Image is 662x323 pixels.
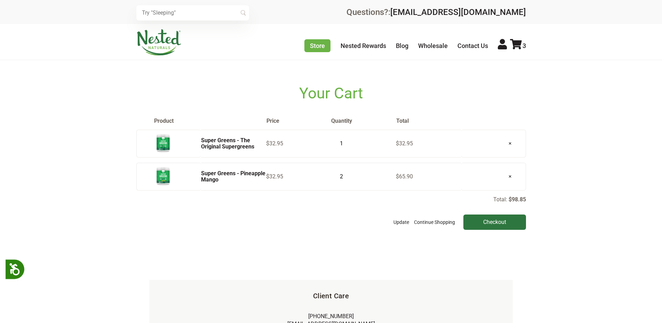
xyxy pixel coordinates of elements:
a: × [503,135,517,152]
img: Nested Naturals [136,29,182,56]
a: 3 [510,42,526,49]
img: Super Greens - The Original Supergreens - 30 Servings [154,133,172,153]
a: Blog [396,42,408,49]
a: × [503,168,517,185]
a: Wholesale [418,42,448,49]
h5: Client Care [160,291,502,301]
a: Contact Us [457,42,488,49]
span: $65.90 [396,173,413,180]
th: Product [136,118,266,124]
a: Nested Rewards [341,42,386,49]
a: [PHONE_NUMBER] [308,313,354,320]
img: Super Greens - Pineapple Mango - 30 Servings [154,166,172,186]
div: Total: [136,196,526,230]
h1: Your Cart [136,84,526,102]
p: $98.85 [509,196,526,203]
div: Questions?: [346,8,526,16]
th: Total [396,118,461,124]
input: Try "Sleeping" [136,5,249,21]
a: Continue Shopping [412,215,457,230]
th: Price [266,118,331,124]
button: Update [392,215,411,230]
span: $32.95 [266,140,283,147]
a: [EMAIL_ADDRESS][DOMAIN_NAME] [390,7,526,17]
input: Checkout [463,215,526,230]
th: Quantity [331,118,396,124]
span: $32.95 [396,140,413,147]
a: Super Greens - The Original Supergreens [201,137,254,150]
a: Store [304,39,330,52]
span: 3 [523,42,526,49]
a: Super Greens - Pineapple Mango [201,170,265,183]
span: $32.95 [266,173,283,180]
